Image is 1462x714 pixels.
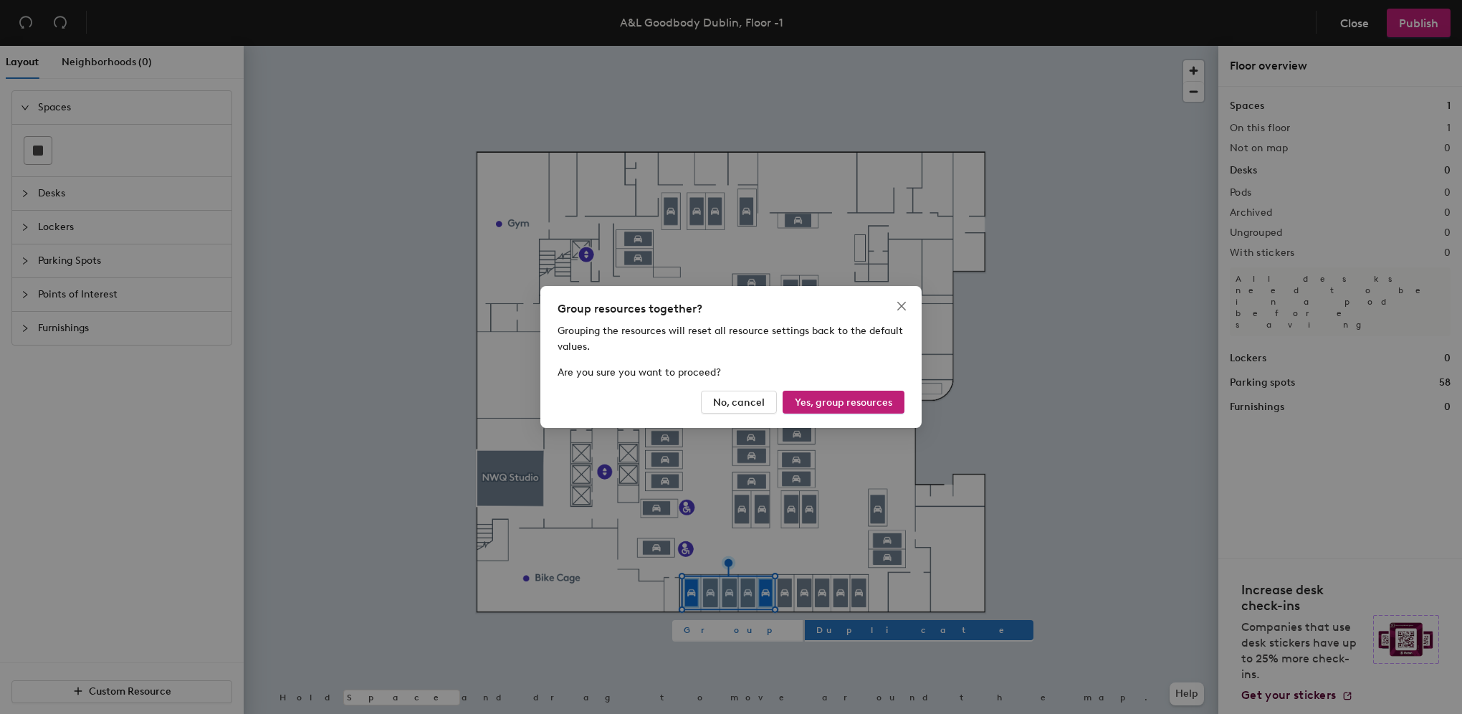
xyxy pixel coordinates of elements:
span: close [896,300,907,312]
div: Grouping the resources will reset all resource settings back to the default values. [558,323,904,355]
div: Group resources together? [558,300,904,318]
div: Are you sure you want to proceed? [558,365,904,381]
button: Close [890,295,913,318]
span: No, cancel [713,396,765,409]
button: No, cancel [701,391,777,414]
button: Yes, group resources [783,391,904,414]
span: Close [890,300,913,312]
span: Yes, group resources [795,396,892,409]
